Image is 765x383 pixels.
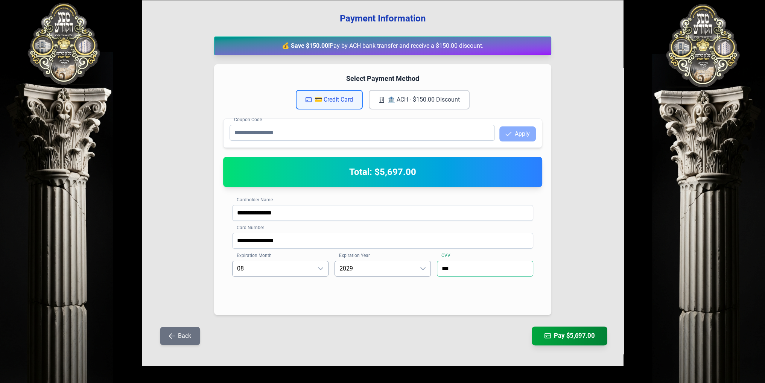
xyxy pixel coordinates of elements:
[282,42,330,49] strong: 💰 Save $150.00!
[160,327,200,345] button: Back
[154,12,611,24] h3: Payment Information
[214,36,551,55] div: Pay by ACH bank transfer and receive a $150.00 discount.
[415,261,430,276] div: dropdown trigger
[499,126,536,141] button: Apply
[233,261,313,276] span: 08
[232,166,533,178] h2: Total: $5,697.00
[369,90,470,109] button: 🏦 ACH - $150.00 Discount
[296,90,363,109] button: 💳 Credit Card
[313,261,328,276] div: dropdown trigger
[532,327,607,345] button: Pay $5,697.00
[223,73,542,84] h4: Select Payment Method
[335,261,415,276] span: 2029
